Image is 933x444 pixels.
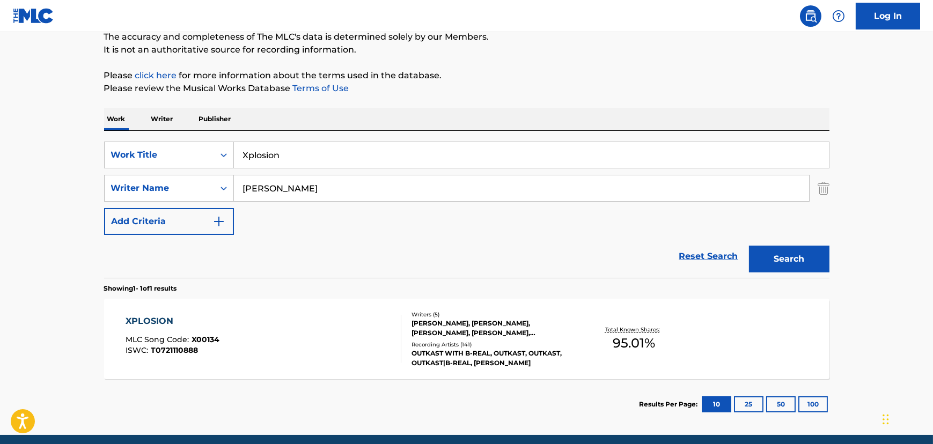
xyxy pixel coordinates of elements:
span: 95.01 % [613,334,655,353]
iframe: Chat Widget [879,393,933,444]
div: [PERSON_NAME], [PERSON_NAME], [PERSON_NAME], [PERSON_NAME], [PERSON_NAME] [412,319,574,338]
a: Public Search [800,5,821,27]
button: 100 [798,396,828,412]
form: Search Form [104,142,829,278]
div: OUTKAST WITH B-REAL, OUTKAST, OUTKAST, OUTKAST|B-REAL, [PERSON_NAME] [412,349,574,368]
p: Publisher [196,108,234,130]
div: XPLOSION [126,315,219,328]
a: click here [135,70,177,80]
span: T0721110888 [151,345,198,355]
span: ISWC : [126,345,151,355]
p: Writer [148,108,177,130]
div: Help [828,5,849,27]
img: 9d2ae6d4665cec9f34b9.svg [212,215,225,228]
p: Please review the Musical Works Database [104,82,829,95]
button: Add Criteria [104,208,234,235]
img: help [832,10,845,23]
img: Delete Criterion [818,175,829,202]
button: 25 [734,396,763,412]
div: Work Title [111,149,208,161]
p: Work [104,108,129,130]
p: The accuracy and completeness of The MLC's data is determined solely by our Members. [104,31,829,43]
div: Recording Artists ( 141 ) [412,341,574,349]
a: Terms of Use [291,83,349,93]
div: Writers ( 5 ) [412,310,574,319]
img: search [804,10,817,23]
a: XPLOSIONMLC Song Code:X00134ISWC:T0721110888Writers (5)[PERSON_NAME], [PERSON_NAME], [PERSON_NAME... [104,299,829,379]
div: Drag [883,403,889,435]
button: Search [749,246,829,272]
span: MLC Song Code : [126,335,192,344]
div: Writer Name [111,182,208,195]
p: Showing 1 - 1 of 1 results [104,284,177,293]
span: X00134 [192,335,219,344]
p: Please for more information about the terms used in the database. [104,69,829,82]
button: 10 [702,396,731,412]
p: Total Known Shares: [605,325,663,334]
img: MLC Logo [13,8,54,24]
p: It is not an authoritative source for recording information. [104,43,829,56]
a: Reset Search [674,245,744,268]
p: Results Per Page: [640,399,701,409]
button: 50 [766,396,796,412]
a: Log In [856,3,920,29]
